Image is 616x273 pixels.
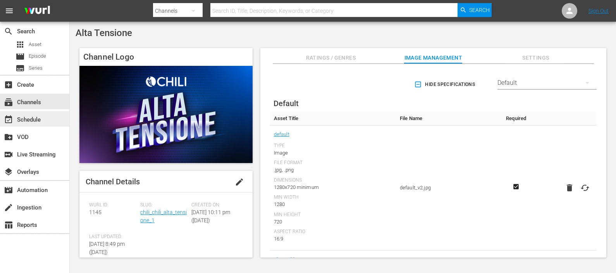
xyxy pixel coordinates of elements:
span: Episode [15,52,25,61]
span: Reports [4,220,13,230]
span: Series [29,64,43,72]
div: Aspect Ratio [274,229,392,235]
button: edit [230,173,249,191]
span: Create [4,80,13,89]
span: Channel Details [86,177,140,186]
a: default [274,129,289,139]
div: Dimensions [274,177,392,184]
svg: Required [511,183,521,190]
span: Series [15,64,25,73]
th: File Name [396,112,502,125]
span: Alta Tensione [76,27,132,38]
span: Slug: [140,202,188,208]
span: Channels [4,98,13,107]
span: Created On: [191,202,239,208]
span: Ingestion [4,203,13,212]
button: Search [458,3,492,17]
a: channel-bug [274,254,302,264]
span: create_new_folder [4,132,13,142]
div: Min Height [274,212,392,218]
th: Asset Title [270,112,396,125]
button: Hide Specifications [413,74,478,95]
div: 720 [274,218,392,226]
span: event_available [4,115,13,124]
span: [DATE] 8:49 pm ([DATE]) [89,241,125,255]
span: Ratings / Genres [302,53,360,63]
a: Sign Out [588,8,609,14]
div: Default [497,72,597,94]
div: .jpg, .png [274,166,392,174]
span: Image Management [404,53,462,63]
div: 16:9 [274,235,392,243]
div: Type [274,143,392,149]
a: chili_chili_alta_tensione_1 [140,209,187,223]
span: edit [235,177,244,187]
span: layers [4,167,13,177]
span: Settings [507,53,565,63]
div: 1280 [274,201,392,208]
div: Image [274,149,392,157]
th: Required [502,112,530,125]
span: 1145 [89,209,102,215]
span: Search [469,3,490,17]
div: File Format [274,160,392,166]
h4: Channel Logo [79,48,253,66]
span: menu [5,6,14,15]
span: Default [274,99,299,108]
span: [DATE] 10:11 pm ([DATE]) [191,209,230,223]
span: Wurl ID: [89,202,136,208]
span: Hide Specifications [416,81,475,89]
span: Asset [15,40,25,49]
span: Asset [29,41,41,48]
span: Automation [4,185,13,195]
div: Min Width [274,194,392,201]
img: ans4CAIJ8jUAAAAAAAAAAAAAAAAAAAAAAAAgQb4GAAAAAAAAAAAAAAAAAAAAAAAAJMjXAAAAAAAAAAAAAAAAAAAAAAAAgAT5G... [19,2,56,20]
div: 1280x720 minimum [274,184,392,191]
span: Last Updated: [89,234,136,240]
span: switch_video [4,150,13,159]
span: Episode [29,52,46,60]
td: default_v2.jpg [396,125,502,251]
span: Search [4,27,13,36]
img: Alta Tensione [79,66,253,163]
